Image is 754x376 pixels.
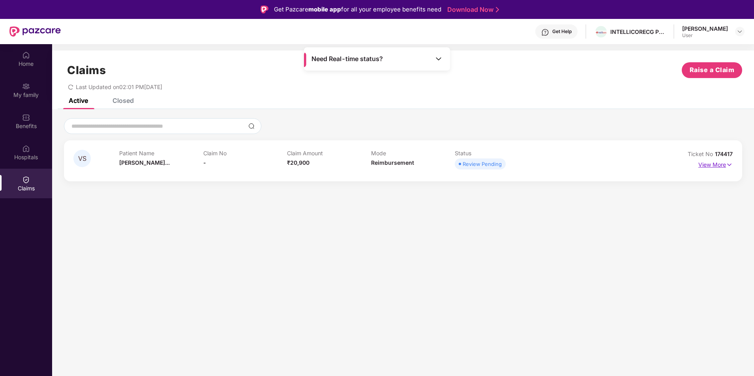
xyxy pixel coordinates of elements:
[76,84,162,90] span: Last Updated on 02:01 PM[DATE]
[682,62,742,78] button: Raise a Claim
[119,150,203,156] p: Patient Name
[737,28,743,35] img: svg+xml;base64,PHN2ZyBpZD0iRHJvcGRvd24tMzJ4MzIiIHhtbG5zPSJodHRwOi8vd3d3LnczLm9yZy8yMDAwL3N2ZyIgd2...
[203,159,206,166] span: -
[690,65,735,75] span: Raise a Claim
[287,150,371,156] p: Claim Amount
[541,28,549,36] img: svg+xml;base64,PHN2ZyBpZD0iSGVscC0zMngzMiIgeG1sbnM9Imh0dHA6Ly93d3cudzMub3JnLzIwMDAvc3ZnIiB3aWR0aD...
[610,28,666,35] div: INTELLICORECG PRIVATE LIMITED
[726,160,733,169] img: svg+xml;base64,PHN2ZyB4bWxucz0iaHR0cDovL3d3dy53My5vcmcvMjAwMC9zdmciIHdpZHRoPSIxNyIgaGVpZ2h0PSIxNy...
[203,150,287,156] p: Claim No
[113,97,134,104] div: Closed
[22,82,30,90] img: svg+xml;base64,PHN2ZyB3aWR0aD0iMjAiIGhlaWdodD0iMjAiIHZpZXdCb3g9IjAgMCAyMCAyMCIgZmlsbD0ibm9uZSIgeG...
[595,31,607,34] img: WhatsApp%20Image%202024-01-25%20at%2012.57.49%20PM.jpeg
[9,26,61,37] img: New Pazcare Logo
[371,159,414,166] span: Reimbursement
[463,160,502,168] div: Review Pending
[682,32,728,39] div: User
[69,97,88,104] div: Active
[248,123,255,129] img: svg+xml;base64,PHN2ZyBpZD0iU2VhcmNoLTMyeDMyIiB4bWxucz0iaHR0cDovL3d3dy53My5vcmcvMjAwMC9zdmciIHdpZH...
[455,150,539,156] p: Status
[68,84,73,90] span: redo
[287,159,309,166] span: ₹20,900
[274,5,441,14] div: Get Pazcare for all your employee benefits need
[119,159,170,166] span: [PERSON_NAME]...
[552,28,572,35] div: Get Help
[22,51,30,59] img: svg+xml;base64,PHN2ZyBpZD0iSG9tZSIgeG1sbnM9Imh0dHA6Ly93d3cudzMub3JnLzIwMDAvc3ZnIiB3aWR0aD0iMjAiIG...
[682,25,728,32] div: [PERSON_NAME]
[371,150,455,156] p: Mode
[308,6,341,13] strong: mobile app
[78,155,86,162] span: VS
[22,145,30,153] img: svg+xml;base64,PHN2ZyBpZD0iSG9zcGl0YWxzIiB4bWxucz0iaHR0cDovL3d3dy53My5vcmcvMjAwMC9zdmciIHdpZHRoPS...
[447,6,497,14] a: Download Now
[67,63,106,77] h1: Claims
[435,55,443,63] img: Toggle Icon
[688,151,715,157] span: Ticket No
[715,151,733,157] span: 174417
[22,176,30,184] img: svg+xml;base64,PHN2ZyBpZD0iQ2xhaW0iIHhtbG5zPSJodHRwOi8vd3d3LnczLm9yZy8yMDAwL3N2ZyIgd2lkdGg9IjIwIi...
[311,55,383,63] span: Need Real-time status?
[261,6,268,13] img: Logo
[22,114,30,121] img: svg+xml;base64,PHN2ZyBpZD0iQmVuZWZpdHMiIHhtbG5zPSJodHRwOi8vd3d3LnczLm9yZy8yMDAwL3N2ZyIgd2lkdGg9Ij...
[698,158,733,169] p: View More
[496,6,499,14] img: Stroke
